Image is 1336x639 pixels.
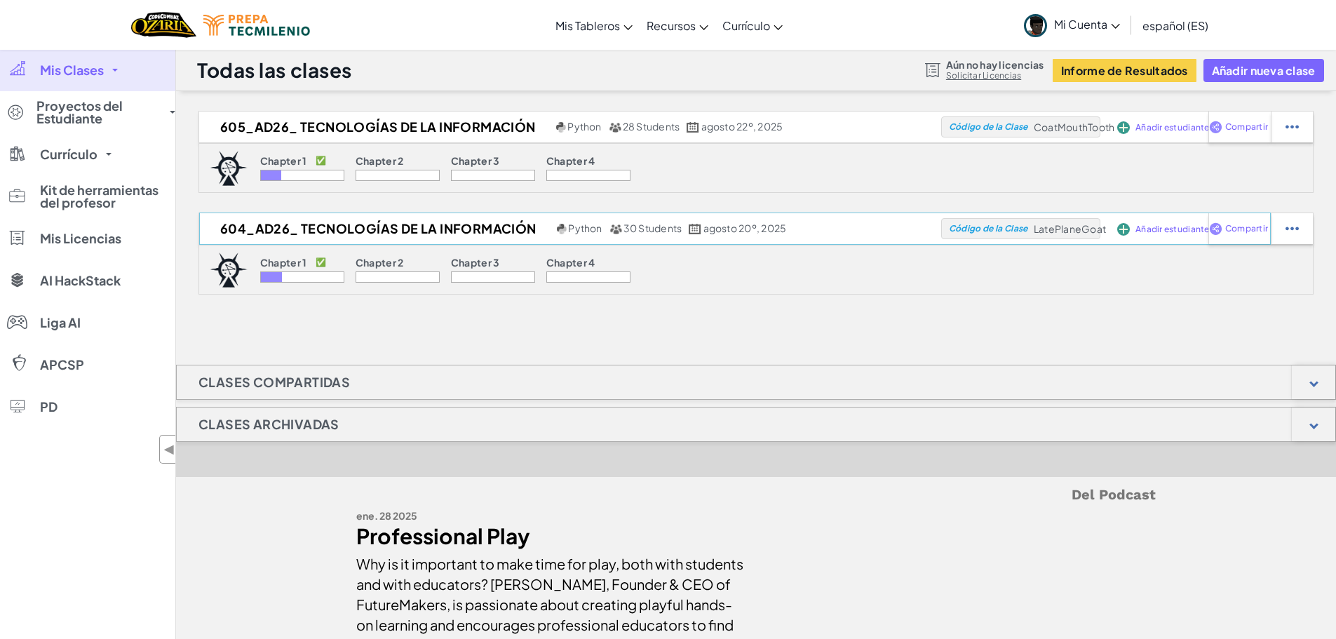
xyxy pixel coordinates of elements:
p: ✅ [316,155,326,166]
span: Añadir estudiantes [1135,123,1214,132]
img: logo [210,253,248,288]
a: español (ES) [1135,6,1215,44]
a: Solicitar Licencias [946,70,1044,81]
img: IconStudentEllipsis.svg [1286,121,1299,133]
a: 604_AD26_ Tecnologías de la Información Python 30 Students agosto 20º, 2025 [199,218,941,239]
img: MultipleUsers.png [609,224,622,234]
a: Ozaria by CodeCombat logo [131,11,196,39]
p: Chapter 4 [546,257,595,268]
span: ◀ [163,439,175,459]
p: Chapter 1 [260,257,307,268]
span: Mis Licencias [40,232,121,245]
span: Liga AI [40,316,81,329]
h5: Del Podcast [356,484,1156,506]
p: ✅ [316,257,326,268]
h1: Clases Compartidas [177,365,372,400]
span: AI HackStack [40,274,121,287]
div: Professional Play [356,526,745,546]
span: Aún no hay licencias [946,59,1044,70]
img: IconShare_Purple.svg [1209,222,1222,235]
a: Mi Cuenta [1017,3,1127,47]
span: 30 Students [623,222,682,234]
img: IconStudentEllipsis.svg [1286,222,1299,235]
span: Mis Clases [40,64,104,76]
h2: 604_AD26_ Tecnologías de la Información [199,218,553,239]
img: Home [131,11,196,39]
p: Chapter 3 [451,257,500,268]
span: 28 Students [623,120,680,133]
span: Añadir estudiantes [1135,225,1214,234]
span: Python [568,222,602,234]
span: Compartir [1225,123,1268,131]
span: CoatMouthTooth [1034,121,1115,133]
span: agosto 22º, 2025 [701,120,783,133]
span: Código de la Clase [949,123,1028,131]
p: Chapter 2 [356,155,404,166]
span: Proyectos del Estudiante [36,100,161,125]
img: python.png [557,224,567,234]
span: Código de la Clase [949,224,1028,233]
img: IconShare_Purple.svg [1209,121,1222,133]
span: Recursos [647,18,696,33]
h1: Clases archivadas [177,407,361,442]
img: logo [210,151,248,186]
span: Mis Tableros [555,18,620,33]
img: MultipleUsers.png [609,122,621,133]
a: 605_AD26_ Tecnologías de la Información Python 28 Students agosto 22º, 2025 [199,116,941,137]
img: calendar.svg [689,224,701,234]
span: agosto 20º, 2025 [703,222,787,234]
p: Chapter 1 [260,155,307,166]
span: Kit de herramientas del profesor [40,184,166,209]
span: Currículo [40,148,97,161]
div: ene. 28 2025 [356,506,745,526]
img: IconAddStudents.svg [1117,121,1130,134]
button: Añadir nueva clase [1203,59,1324,82]
span: español (ES) [1142,18,1208,33]
span: Compartir [1225,224,1268,233]
h1: Todas las clases [197,57,352,83]
p: Chapter 2 [356,257,404,268]
h2: 605_AD26_ Tecnologías de la Información [199,116,553,137]
button: Informe de Resultados [1053,59,1196,82]
span: Python [567,120,601,133]
span: LatePlaneGoat [1034,222,1106,235]
img: IconAddStudents.svg [1117,223,1130,236]
a: Recursos [640,6,715,44]
img: python.png [556,122,567,133]
img: calendar.svg [687,122,699,133]
span: Mi Cuenta [1054,17,1120,32]
img: Tecmilenio logo [203,15,310,36]
p: Chapter 3 [451,155,500,166]
a: Currículo [715,6,790,44]
a: Mis Tableros [548,6,640,44]
p: Chapter 4 [546,155,595,166]
img: avatar [1024,14,1047,37]
span: Currículo [722,18,770,33]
